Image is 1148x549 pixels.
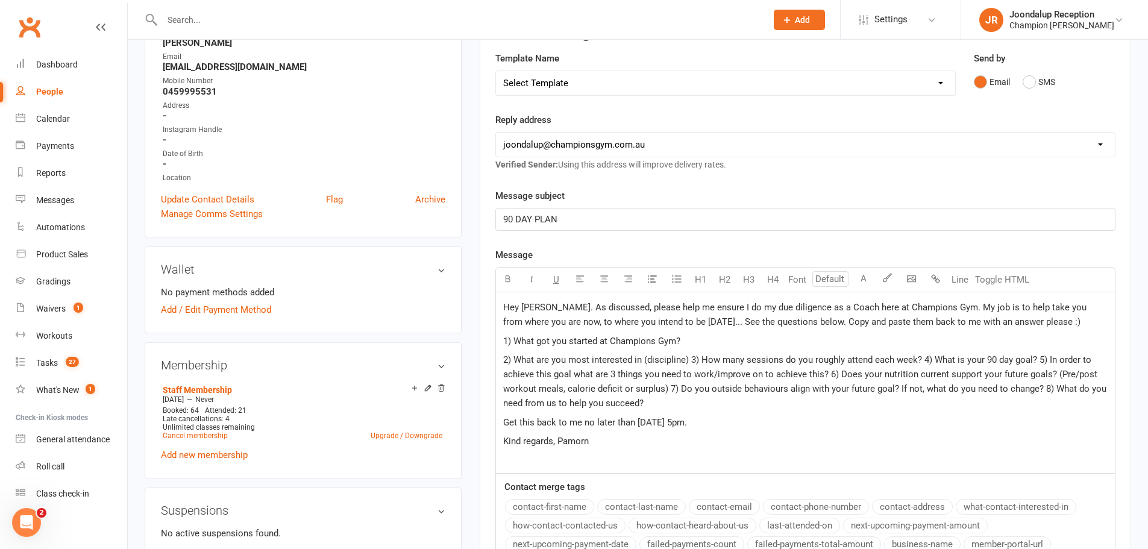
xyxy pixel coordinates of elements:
[161,285,445,300] li: No payment methods added
[415,192,445,207] a: Archive
[16,241,127,268] a: Product Sales
[36,222,85,232] div: Automations
[689,499,760,515] button: contact-email
[948,268,972,292] button: Line
[16,322,127,350] a: Workouts
[161,263,445,276] h3: Wallet
[16,187,127,214] a: Messages
[503,354,1109,409] span: 2) What are you most interested in (discipline) 3) How many sessions do you roughly attend each w...
[161,192,254,207] a: Update Contact Details
[205,406,246,415] span: Attended: 21
[163,51,445,63] div: Email
[16,105,127,133] a: Calendar
[713,268,737,292] button: H2
[553,274,559,285] span: U
[495,189,565,203] label: Message subject
[1023,71,1055,93] button: SMS
[16,78,127,105] a: People
[163,385,232,395] a: Staff Membership
[1009,9,1114,20] div: Joondalup Reception
[503,214,557,225] span: 90 DAY PLAN
[16,160,127,187] a: Reports
[161,359,445,372] h3: Membership
[761,268,785,292] button: H4
[495,51,559,66] label: Template Name
[160,395,445,404] div: —
[36,358,58,368] div: Tasks
[163,61,445,72] strong: [EMAIL_ADDRESS][DOMAIN_NAME]
[74,303,83,313] span: 1
[972,268,1032,292] button: Toggle HTML
[785,268,809,292] button: Font
[66,357,79,367] span: 27
[544,268,568,292] button: U
[161,207,263,221] a: Manage Comms Settings
[874,6,908,33] span: Settings
[505,518,626,533] button: how-contact-contacted-us
[14,12,45,42] a: Clubworx
[163,431,228,440] a: Cancel membership
[495,23,1115,42] h3: New Message
[759,518,840,533] button: last-attended-on
[163,395,184,404] span: [DATE]
[163,423,255,431] span: Unlimited classes remaining
[16,350,127,377] a: Tasks 27
[763,499,869,515] button: contact-phone-number
[163,415,442,423] div: Late cancellations: 4
[503,436,589,447] span: Kind regards, Pamorn
[163,134,445,145] strong: -
[36,385,80,395] div: What's New
[505,499,594,515] button: contact-first-name
[16,295,127,322] a: Waivers 1
[1009,20,1114,31] div: Champion [PERSON_NAME]
[371,431,442,440] a: Upgrade / Downgrade
[163,124,445,136] div: Instagram Handle
[872,499,953,515] button: contact-address
[812,271,848,287] input: Default
[843,518,988,533] button: next-upcoming-payment-amount
[36,462,64,471] div: Roll call
[979,8,1003,32] div: JR
[36,304,66,313] div: Waivers
[16,268,127,295] a: Gradings
[163,75,445,87] div: Mobile Number
[36,331,72,340] div: Workouts
[974,51,1005,66] label: Send by
[163,172,445,184] div: Location
[504,480,585,494] label: Contact merge tags
[956,499,1076,515] button: what-contact-interested-in
[36,114,70,124] div: Calendar
[495,160,558,169] strong: Verified Sender:
[495,160,726,169] span: Using this address will improve delivery rates.
[12,508,41,537] iframe: Intercom live chat
[161,526,445,541] p: No active suspensions found.
[737,268,761,292] button: H3
[16,133,127,160] a: Payments
[503,417,687,428] span: Get this back to me no later than [DATE] 5pm.
[37,508,46,518] span: 2
[503,302,1089,327] span: Hey [PERSON_NAME]. As discussed, please help me ensure I do my due diligence as a Coach here at C...
[795,15,810,25] span: Add
[36,277,71,286] div: Gradings
[36,168,66,178] div: Reports
[195,395,214,404] span: Never
[36,141,74,151] div: Payments
[36,489,89,498] div: Class check-in
[36,87,63,96] div: People
[36,60,78,69] div: Dashboard
[774,10,825,30] button: Add
[36,249,88,259] div: Product Sales
[86,384,95,394] span: 1
[163,100,445,111] div: Address
[16,377,127,404] a: What's New1
[161,504,445,517] h3: Suspensions
[629,518,756,533] button: how-contact-heard-about-us
[326,192,343,207] a: Flag
[161,450,248,460] a: Add new membership
[36,434,110,444] div: General attendance
[163,37,445,48] strong: [PERSON_NAME]
[163,86,445,97] strong: 0459995531
[163,148,445,160] div: Date of Birth
[16,51,127,78] a: Dashboard
[974,71,1010,93] button: Email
